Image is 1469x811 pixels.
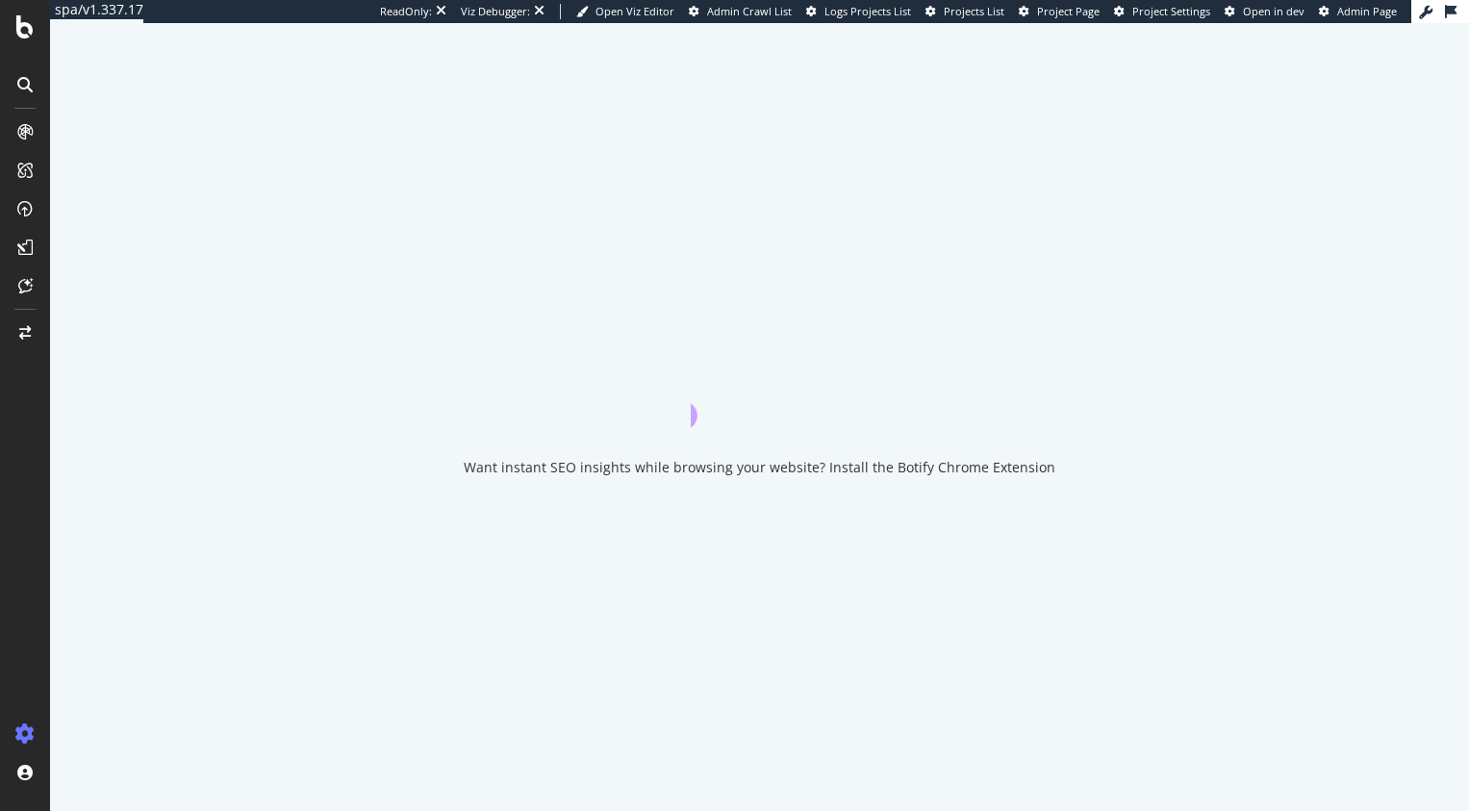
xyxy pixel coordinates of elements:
a: Project Settings [1114,4,1210,19]
a: Open Viz Editor [576,4,674,19]
div: animation [691,358,829,427]
span: Open Viz Editor [595,4,674,18]
div: Want instant SEO insights while browsing your website? Install the Botify Chrome Extension [464,458,1055,477]
span: Project Page [1037,4,1100,18]
span: Projects List [944,4,1004,18]
a: Project Page [1019,4,1100,19]
a: Admin Page [1319,4,1397,19]
div: ReadOnly: [380,4,432,19]
span: Logs Projects List [824,4,911,18]
a: Open in dev [1225,4,1304,19]
a: Projects List [925,4,1004,19]
span: Open in dev [1243,4,1304,18]
a: Admin Crawl List [689,4,792,19]
span: Project Settings [1132,4,1210,18]
span: Admin Crawl List [707,4,792,18]
a: Logs Projects List [806,4,911,19]
div: Viz Debugger: [461,4,530,19]
span: Admin Page [1337,4,1397,18]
